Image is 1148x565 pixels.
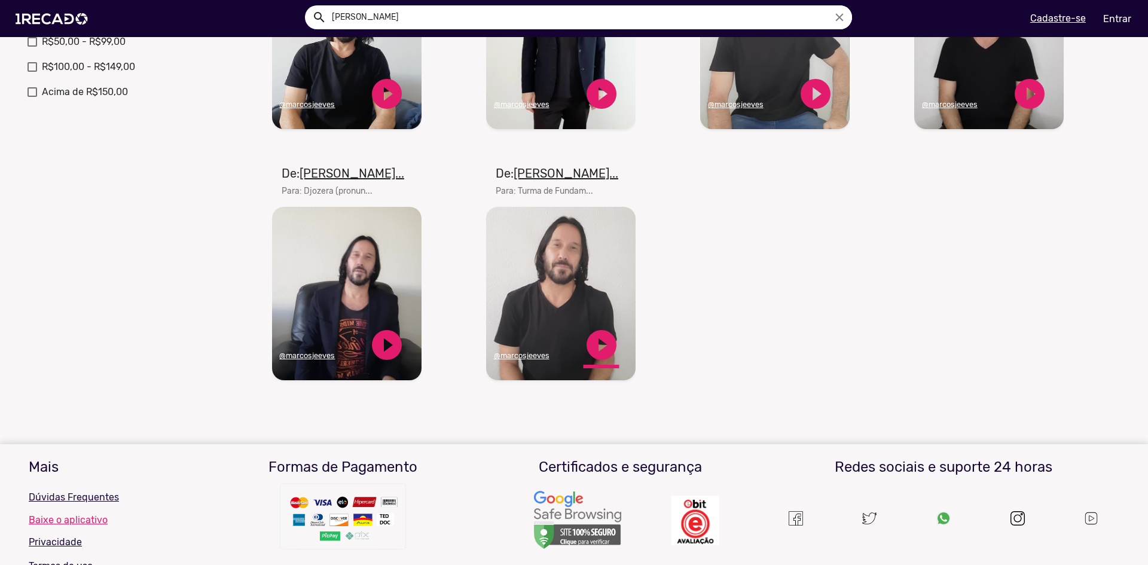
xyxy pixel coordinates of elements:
[279,100,335,109] u: @marcosjeeves
[936,511,951,526] img: Um recado,1Recado,1 recado,vídeo de famosos,site para pagar famosos,vídeos e lives exclusivas de ...
[323,5,852,29] input: Pesquisar...
[369,327,405,363] a: play_circle_filled
[494,100,549,109] u: @marcosjeeves
[1010,511,1025,526] img: instagram.svg
[308,6,329,27] button: Example home icon
[272,207,422,380] video: Seu navegador não reproduz vídeo em HTML5
[862,511,877,526] img: twitter.svg
[1030,13,1086,24] u: Cadastre-se
[494,351,549,360] u: @marcosjeeves
[514,166,618,181] u: [PERSON_NAME]...
[312,10,326,25] mat-icon: Example home icon
[1095,8,1139,29] a: Entrar
[833,11,846,24] i: close
[279,351,335,360] u: @marcosjeeves
[584,76,619,112] a: play_circle_filled
[486,207,636,380] video: Seu navegador não reproduz vídeo em HTML5
[1012,76,1048,112] a: play_circle_filled
[282,164,404,182] mat-card-title: De:
[282,185,404,197] mat-card-subtitle: Para: Djozera (pronun...
[300,166,404,181] u: [PERSON_NAME]...
[369,76,405,112] a: play_circle_filled
[708,100,764,109] u: @marcosjeeves
[1083,511,1099,526] img: Um recado,1Recado,1 recado,vídeo de famosos,site para pagar famosos,vídeos e lives exclusivas de ...
[29,490,196,505] p: Dúvidas Frequentes
[29,459,196,476] h3: Mais
[42,85,128,99] span: Acima de R$150,00
[922,100,978,109] u: @marcosjeeves
[213,459,473,476] h3: Formas de Pagamento
[496,164,618,182] mat-card-title: De:
[42,60,135,74] span: R$100,00 - R$149,00
[671,496,719,545] img: Um recado,1Recado,1 recado,vídeo de famosos,site para pagar famosos,vídeos e lives exclusivas de ...
[29,535,196,549] p: Privacidade
[29,514,196,526] a: Baixe o aplicativo
[277,481,409,558] img: Um recado,1Recado,1 recado,vídeo de famosos,site para pagar famosos,vídeos e lives exclusivas de ...
[491,459,750,476] h3: Certificados e segurança
[533,490,622,551] img: Um recado,1Recado,1 recado,vídeo de famosos,site para pagar famosos,vídeos e lives exclusivas de ...
[789,511,803,526] img: Um recado,1Recado,1 recado,vídeo de famosos,site para pagar famosos,vídeos e lives exclusivas de ...
[768,459,1119,476] h3: Redes sociais e suporte 24 horas
[496,185,618,197] mat-card-subtitle: Para: Turma de Fundam...
[584,327,619,363] a: play_circle_filled
[798,76,833,112] a: play_circle_filled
